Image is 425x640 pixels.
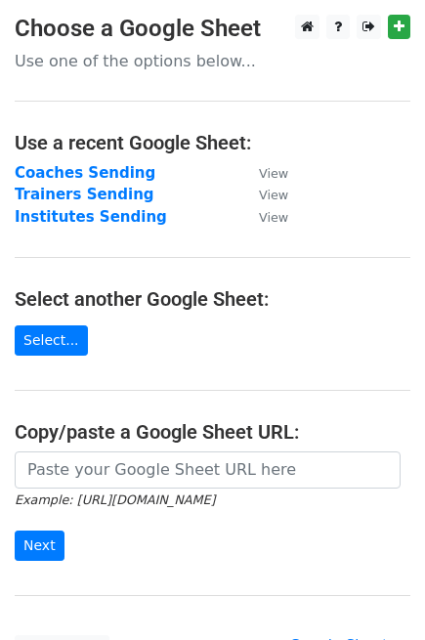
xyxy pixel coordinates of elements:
small: View [259,166,288,181]
input: Next [15,531,64,561]
p: Use one of the options below... [15,51,410,71]
a: View [239,186,288,203]
a: Select... [15,325,88,356]
small: Example: [URL][DOMAIN_NAME] [15,492,215,507]
small: View [259,188,288,202]
a: View [239,208,288,226]
a: View [239,164,288,182]
h4: Use a recent Google Sheet: [15,131,410,154]
h3: Choose a Google Sheet [15,15,410,43]
a: Institutes Sending [15,208,167,226]
a: Coaches Sending [15,164,155,182]
h4: Select another Google Sheet: [15,287,410,311]
iframe: Chat Widget [327,546,425,640]
h4: Copy/paste a Google Sheet URL: [15,420,410,444]
small: View [259,210,288,225]
input: Paste your Google Sheet URL here [15,451,401,489]
a: Trainers Sending [15,186,154,203]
